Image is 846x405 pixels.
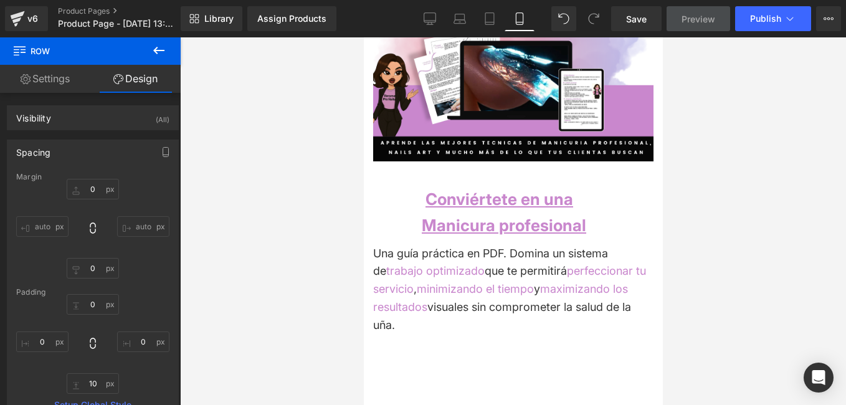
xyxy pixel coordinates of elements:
[5,6,48,31] a: v6
[257,14,326,24] div: Assign Products
[581,6,606,31] button: Redo
[204,13,234,24] span: Library
[626,12,647,26] span: Save
[181,6,242,31] a: New Library
[67,294,119,315] input: 0
[53,245,170,258] span: minimizando el tiempo
[58,6,201,16] a: Product Pages
[682,12,715,26] span: Preview
[735,6,811,31] button: Publish
[22,227,121,240] span: trabajo optimizado
[475,6,505,31] a: Tablet
[16,140,50,158] div: Spacing
[667,6,730,31] a: Preview
[117,331,169,352] input: 0
[750,14,781,24] span: Publish
[16,288,169,297] div: Padding
[90,65,181,93] a: Design
[12,37,137,65] span: Row
[67,258,119,279] input: 0
[16,331,69,352] input: 0
[804,363,834,393] div: Open Intercom Messenger
[58,19,178,29] span: Product Page - [DATE] 13:52:38
[415,6,445,31] a: Desktop
[16,106,51,123] div: Visibility
[67,373,119,394] input: 0
[16,216,69,237] input: 0
[62,152,209,171] span: C onviértete en una
[9,207,290,297] div: Una guía práctica en PDF. Domina un sistema de que te permitirá , y visuales sin comprometer la s...
[117,216,169,237] input: 0
[25,11,40,27] div: v6
[505,6,535,31] a: Mobile
[551,6,576,31] button: Undo
[16,173,169,181] div: Margin
[156,106,169,126] div: (All)
[816,6,841,31] button: More
[58,178,222,198] strong: Manicura profesional
[67,179,119,199] input: 0
[9,245,264,276] span: maximizando los resultados
[445,6,475,31] a: Laptop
